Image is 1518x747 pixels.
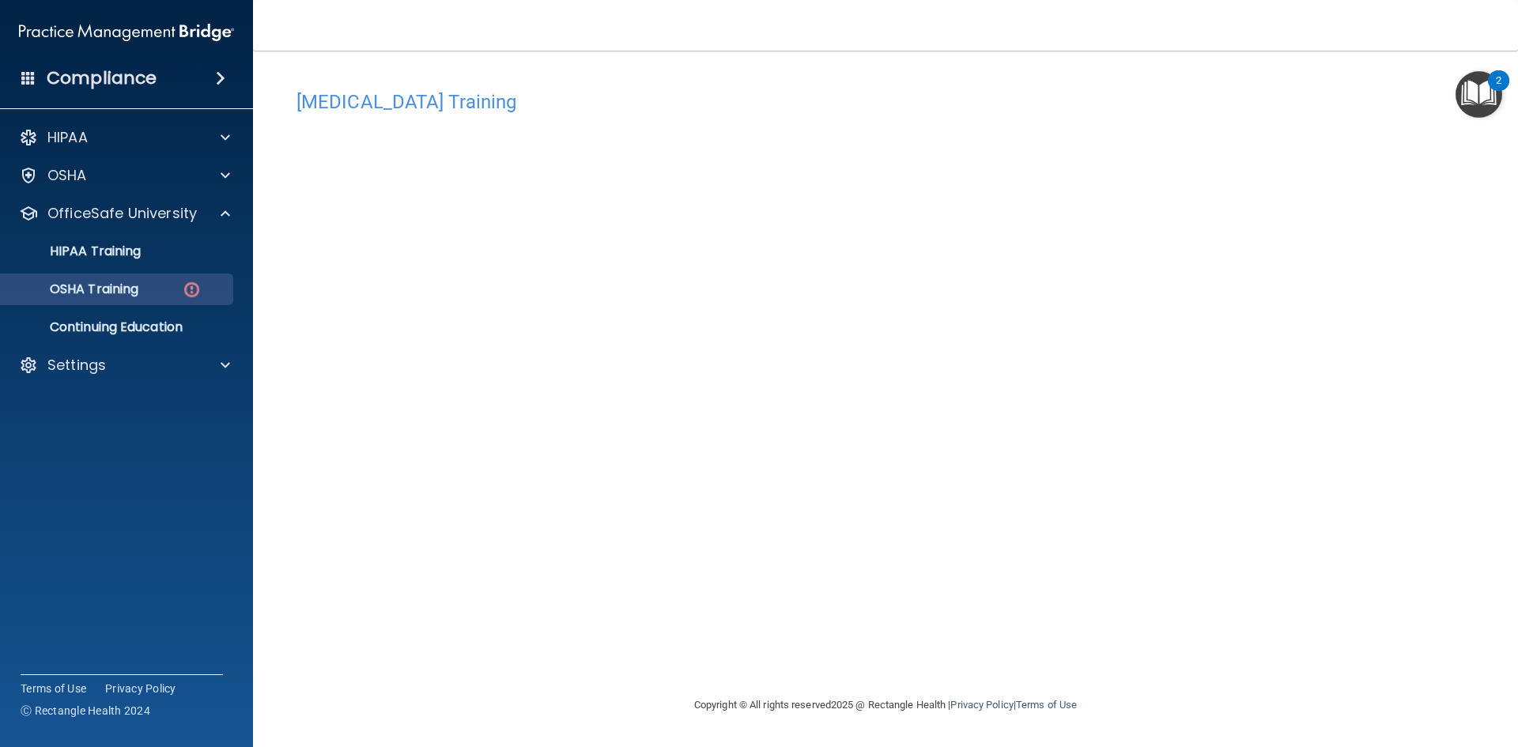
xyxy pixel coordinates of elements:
[21,681,86,696] a: Terms of Use
[19,128,230,147] a: HIPAA
[10,243,141,259] p: HIPAA Training
[296,92,1475,112] h4: [MEDICAL_DATA] Training
[1016,699,1077,711] a: Terms of Use
[47,128,88,147] p: HIPAA
[1496,81,1501,101] div: 2
[47,166,87,185] p: OSHA
[182,280,202,300] img: danger-circle.6113f641.png
[10,319,226,335] p: Continuing Education
[19,204,230,223] a: OfficeSafe University
[10,281,138,297] p: OSHA Training
[19,17,234,48] img: PMB logo
[105,681,176,696] a: Privacy Policy
[47,204,197,223] p: OfficeSafe University
[1456,71,1502,118] button: Open Resource Center, 2 new notifications
[950,699,1013,711] a: Privacy Policy
[47,356,106,375] p: Settings
[597,680,1174,730] div: Copyright © All rights reserved 2025 @ Rectangle Health | |
[19,166,230,185] a: OSHA
[47,67,157,89] h4: Compliance
[296,121,1087,607] iframe: covid-19
[19,356,230,375] a: Settings
[21,703,150,719] span: Ⓒ Rectangle Health 2024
